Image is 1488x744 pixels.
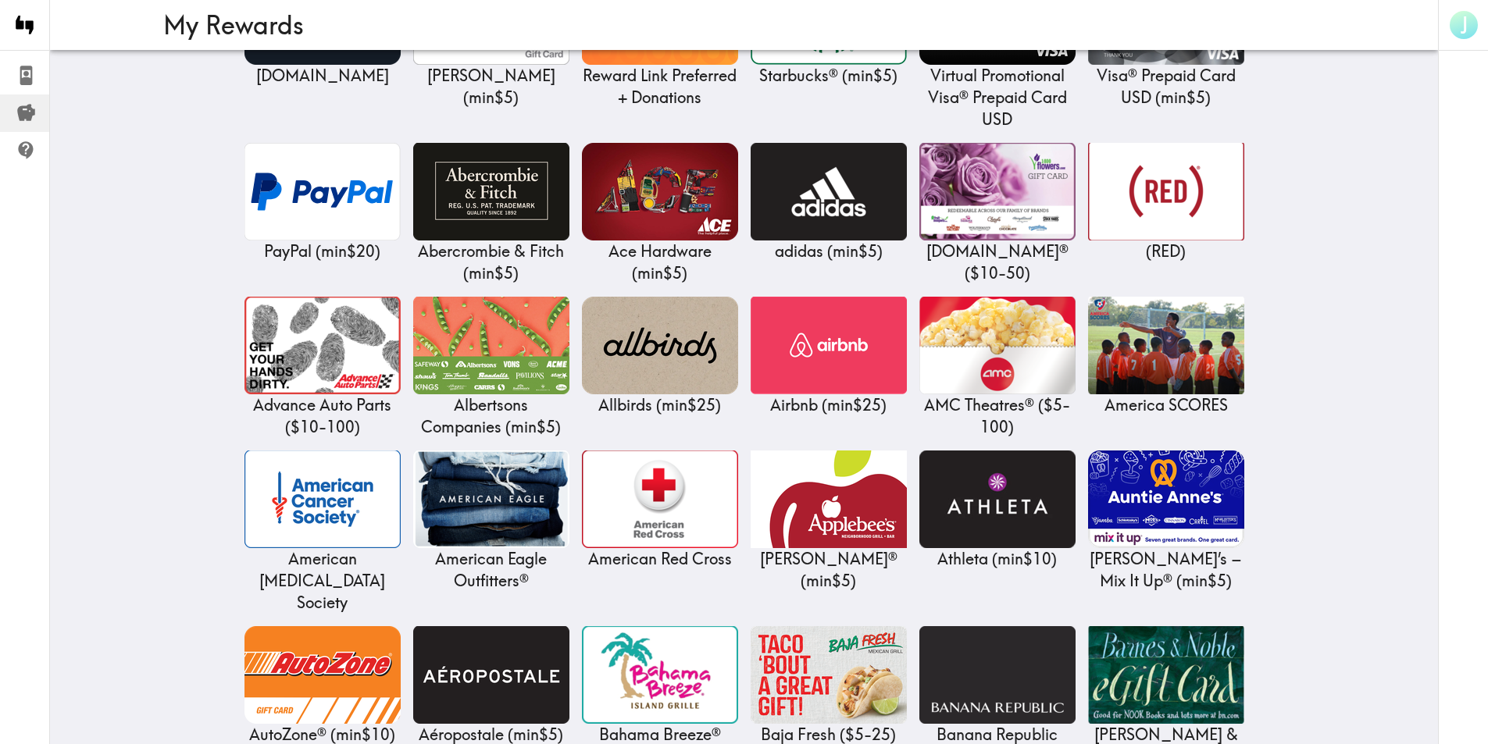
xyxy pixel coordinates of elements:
[582,143,738,284] a: Ace HardwareAce Hardware (min$5)
[244,297,401,438] a: Advance Auto PartsAdvance Auto Parts ($10-100)
[1448,9,1479,41] button: J
[244,240,401,262] p: PayPal ( min $20 )
[413,297,569,394] img: Albertsons Companies
[244,450,401,614] a: American Cancer SocietyAmerican [MEDICAL_DATA] Society
[751,297,907,416] a: AirbnbAirbnb (min$25)
[244,626,401,724] img: AutoZone®
[1088,548,1244,592] p: [PERSON_NAME]’s – Mix It Up® ( min $5 )
[919,297,1076,394] img: AMC Theatres®
[751,297,907,394] img: Airbnb
[751,450,907,592] a: Applebee’s®[PERSON_NAME]® (min$5)
[9,9,41,41] img: Instapanel
[413,240,569,284] p: Abercrombie & Fitch ( min $5 )
[1088,297,1244,416] a: America SCORESAmerica SCORES
[919,626,1076,724] img: Banana Republic
[413,450,569,548] img: American Eagle Outfitters®
[919,450,1076,548] img: Athleta
[582,143,738,240] img: Ace Hardware
[413,65,569,109] p: [PERSON_NAME] ( min $5 )
[919,297,1076,438] a: AMC Theatres®AMC Theatres® ($5-100)
[751,626,907,724] img: Baja Fresh
[1088,626,1244,724] img: Barnes & Noble
[413,548,569,592] p: American Eagle Outfitters®
[582,450,738,548] img: American Red Cross
[751,450,907,548] img: Applebee’s®
[1088,143,1244,262] a: (RED)(RED)
[919,143,1076,240] img: 1-800-FLOWERS.COM®
[413,143,569,284] a: Abercrombie & FitchAbercrombie & Fitch (min$5)
[582,240,738,284] p: Ace Hardware ( min $5 )
[1088,240,1244,262] p: (RED)
[751,143,907,240] img: adidas
[244,65,401,87] p: [DOMAIN_NAME]
[244,450,401,548] img: American Cancer Society
[582,297,738,394] img: Allbirds
[582,548,738,570] p: American Red Cross
[751,394,907,416] p: Airbnb ( min $25 )
[751,143,907,262] a: adidasadidas (min$5)
[751,240,907,262] p: adidas ( min $5 )
[413,450,569,592] a: American Eagle Outfitters®American Eagle Outfitters®
[919,143,1076,284] a: 1-800-FLOWERS.COM®[DOMAIN_NAME]® ($10-50)
[919,548,1076,570] p: Athleta ( min $10 )
[413,626,569,724] img: Aéropostale
[1088,143,1244,240] img: (RED)
[244,143,401,262] a: PayPalPayPal (min$20)
[919,65,1076,130] p: Virtual Promotional Visa® Prepaid Card USD
[244,143,401,240] img: PayPal
[413,143,569,240] img: Abercrombie & Fitch
[244,297,401,394] img: Advance Auto Parts
[1088,297,1244,394] img: America SCORES
[244,394,401,438] p: Advance Auto Parts ( $10 - 100 )
[919,450,1076,570] a: AthletaAthleta (min$10)
[582,297,738,416] a: AllbirdsAllbirds (min$25)
[1088,394,1244,416] p: America SCORES
[582,394,738,416] p: Allbirds ( min $25 )
[751,548,907,592] p: [PERSON_NAME]® ( min $5 )
[582,450,738,570] a: American Red CrossAmerican Red Cross
[919,394,1076,438] p: AMC Theatres® ( $5 - 100 )
[1088,450,1244,548] img: Auntie Anne’s – Mix It Up®
[751,65,907,87] p: Starbucks® ( min $5 )
[582,626,738,724] img: Bahama Breeze®
[1088,65,1244,109] p: Visa® Prepaid Card USD ( min $5 )
[163,10,1313,40] h3: My Rewards
[582,65,738,109] p: Reward Link Preferred + Donations
[1088,450,1244,592] a: Auntie Anne’s – Mix It Up®[PERSON_NAME]’s – Mix It Up® (min$5)
[413,297,569,438] a: Albertsons CompaniesAlbertsons Companies (min$5)
[1461,12,1468,39] span: J
[919,240,1076,284] p: [DOMAIN_NAME]® ( $10 - 50 )
[244,548,401,614] p: American [MEDICAL_DATA] Society
[413,394,569,438] p: Albertsons Companies ( min $5 )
